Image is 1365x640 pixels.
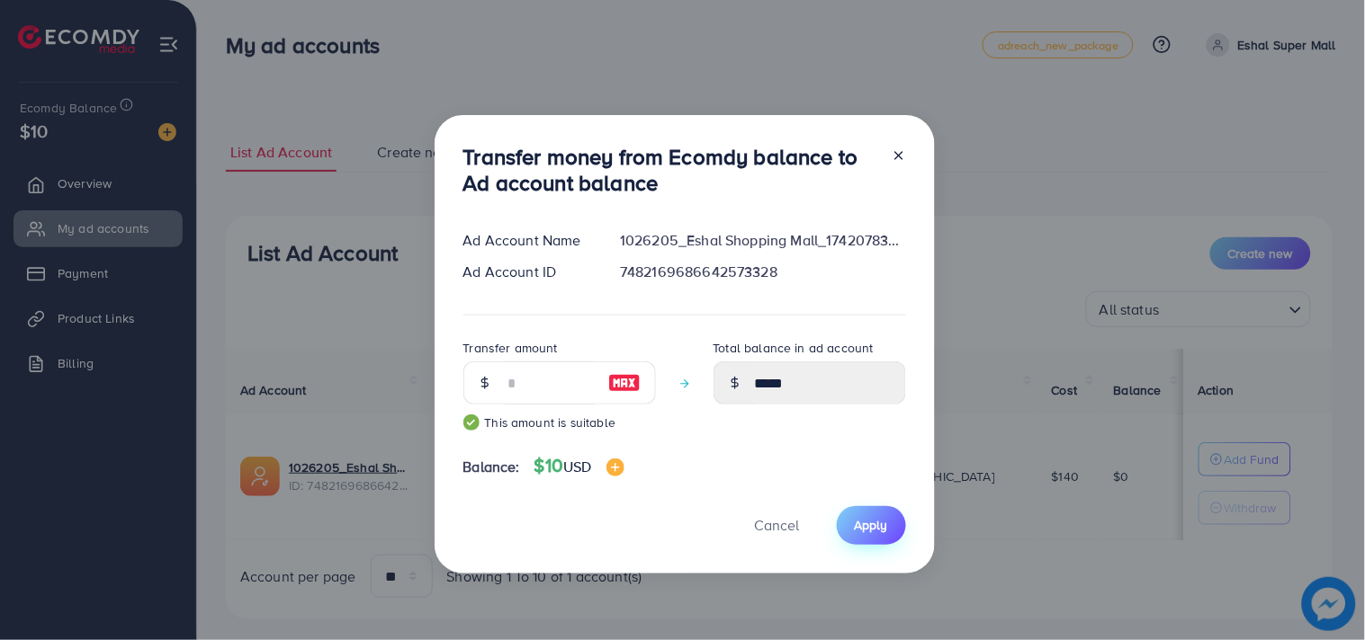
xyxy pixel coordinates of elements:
[463,144,877,196] h3: Transfer money from Ecomdy balance to Ad account balance
[463,339,558,357] label: Transfer amount
[449,262,606,282] div: Ad Account ID
[714,339,874,357] label: Total balance in ad account
[606,262,920,282] div: 7482169686642573328
[606,230,920,251] div: 1026205_Eshal Shopping Mall_1742078398305
[563,457,591,476] span: USD
[449,230,606,251] div: Ad Account Name
[463,413,656,431] small: This amount is suitable
[732,506,822,545] button: Cancel
[755,515,800,535] span: Cancel
[837,506,906,545] button: Apply
[463,457,520,477] span: Balance:
[608,372,641,394] img: image
[534,455,624,477] h4: $10
[606,458,624,476] img: image
[855,516,888,534] span: Apply
[463,414,480,431] img: guide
